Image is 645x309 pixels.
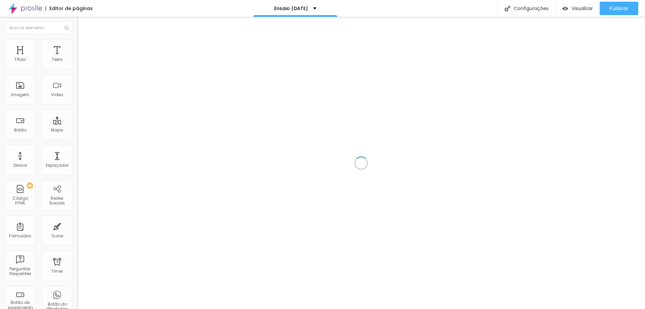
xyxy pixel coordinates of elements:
div: Editor de páginas [45,6,93,11]
div: Imagem [11,92,29,97]
p: Ensaio [DATE] [274,6,308,11]
img: view-1.svg [562,6,568,11]
div: Título [14,57,26,62]
input: Buscar elemento [5,22,72,34]
span: Publicar [610,6,628,11]
img: Icone [505,6,510,11]
img: Icone [64,26,69,30]
div: Espaçador [46,163,69,168]
div: Mapa [51,128,63,132]
div: Botão [14,128,27,132]
button: Publicar [600,2,638,15]
div: Texto [52,57,62,62]
div: Formulário [9,234,31,238]
div: Perguntas frequentes [7,267,33,276]
span: Visualizar [571,6,593,11]
div: Ícone [51,234,63,238]
div: Código HTML [7,196,33,206]
div: Timer [51,269,63,274]
div: Divisor [13,163,27,168]
div: Redes Sociais [44,196,70,206]
button: Visualizar [556,2,600,15]
div: Vídeo [51,92,63,97]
